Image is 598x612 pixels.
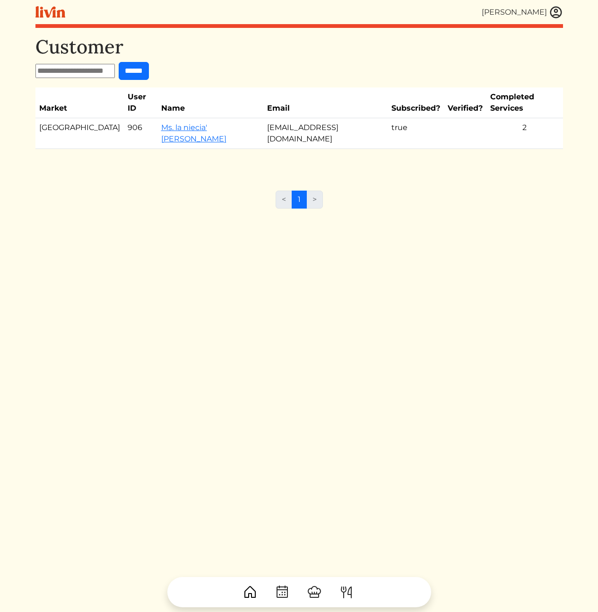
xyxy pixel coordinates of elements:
[124,87,157,118] th: User ID
[263,118,388,149] td: [EMAIL_ADDRESS][DOMAIN_NAME]
[124,118,157,149] td: 906
[263,87,388,118] th: Email
[157,87,263,118] th: Name
[161,123,226,143] a: Ms. la niecia' [PERSON_NAME]
[243,585,258,600] img: House-9bf13187bcbb5817f509fe5e7408150f90897510c4275e13d0d5fca38e0b5951.svg
[549,5,563,19] img: user_account-e6e16d2ec92f44fc35f99ef0dc9cddf60790bfa021a6ecb1c896eb5d2907b31c.svg
[35,118,124,149] td: [GEOGRAPHIC_DATA]
[388,87,444,118] th: Subscribed?
[275,585,290,600] img: CalendarDots-5bcf9d9080389f2a281d69619e1c85352834be518fbc73d9501aef674afc0d57.svg
[35,87,124,118] th: Market
[444,87,486,118] th: Verified?
[292,191,307,209] a: 1
[307,585,322,600] img: ChefHat-a374fb509e4f37eb0702ca99f5f64f3b6956810f32a249b33092029f8484b388.svg
[35,6,65,18] img: livin-logo-a0d97d1a881af30f6274990eb6222085a2533c92bbd1e4f22c21b4f0d0e3210c.svg
[35,35,563,58] h1: Customer
[339,585,354,600] img: ForkKnife-55491504ffdb50bab0c1e09e7649658475375261d09fd45db06cec23bce548bf.svg
[482,7,547,18] div: [PERSON_NAME]
[486,87,563,118] th: Completed Services
[486,118,563,149] td: 2
[388,118,444,149] td: true
[276,191,323,216] nav: Page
